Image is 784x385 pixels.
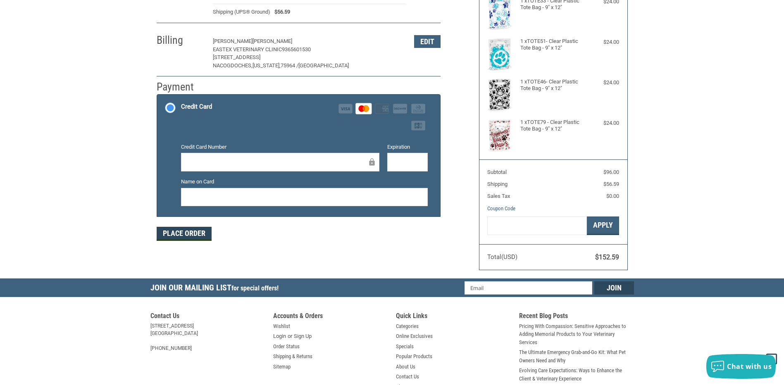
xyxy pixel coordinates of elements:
h5: Recent Blog Posts [519,312,634,322]
span: [PERSON_NAME] [253,38,292,44]
span: [US_STATE], [253,62,281,69]
h2: Billing [157,33,205,47]
h5: Accounts & Orders [273,312,388,322]
a: Specials [396,342,414,351]
h5: Contact Us [150,312,265,322]
a: Login [273,332,286,340]
span: [STREET_ADDRESS] [213,54,260,60]
span: NACOGDOCHES, [213,62,253,69]
span: Sales Tax [487,193,510,199]
a: Wishlist [273,322,290,330]
button: Apply [587,216,619,235]
a: Sign Up [294,332,312,340]
a: Popular Products [396,352,432,361]
label: Expiration [387,143,428,151]
h2: Payment [157,80,205,94]
label: Credit Card Number [181,143,379,151]
span: Total (USD) [487,253,517,261]
a: Online Exclusives [396,332,433,340]
a: Order Status [273,342,300,351]
span: $0.00 [606,193,619,199]
address: [STREET_ADDRESS] [GEOGRAPHIC_DATA] [PHONE_NUMBER] [150,322,265,352]
span: or [283,332,297,340]
span: Shipping [487,181,508,187]
div: $24.00 [586,78,619,87]
div: $24.00 [586,38,619,46]
span: Subtotal [487,169,507,175]
label: Name on Card [181,178,428,186]
h5: Quick Links [396,312,511,322]
span: 9365601530 [282,46,311,52]
h4: 1 x TOTE79 - Clear Plastic Tote Bag - 9" x 12" [520,119,584,133]
a: Sitemap [273,363,291,371]
a: About Us [396,363,415,371]
span: [PERSON_NAME] [213,38,253,44]
button: Edit [414,35,441,48]
a: Evolving Care Expectations: Ways to Enhance the Client & Veterinary Experience [519,366,634,383]
a: Contact Us [396,373,419,381]
span: Shipping (UPS® Ground) [213,8,270,16]
a: Categories [396,322,419,330]
span: Chat with us [727,362,772,371]
span: $56.59 [603,181,619,187]
input: Join [594,281,634,295]
span: 75964 / [281,62,298,69]
span: EASTEX VETERINARY CLINIC [213,46,282,52]
h4: 1 x TOTE46- Clear Plastic Tote Bag - 9" x 12" [520,78,584,92]
a: Pricing With Compassion: Sensitive Approaches to Adding Memorial Products to Your Veterinary Serv... [519,322,634,347]
div: Credit Card [181,100,212,114]
div: $24.00 [586,119,619,127]
span: $56.59 [270,8,290,16]
a: Coupon Code [487,205,515,212]
h5: Join Our Mailing List [150,278,283,299]
input: Gift Certificate or Coupon Code [487,216,587,235]
a: Shipping & Returns [273,352,312,361]
a: The Ultimate Emergency Grab-and-Go Kit: What Pet Owners Need and Why [519,348,634,364]
h4: 1 x TOTE51- Clear Plastic Tote Bag - 9" x 12" [520,38,584,52]
span: $152.59 [595,253,619,261]
span: $96.00 [603,169,619,175]
span: [GEOGRAPHIC_DATA] [298,62,349,69]
button: Chat with us [706,354,776,379]
span: for special offers! [231,284,279,292]
input: Email [465,281,592,295]
button: Place Order [157,227,212,241]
